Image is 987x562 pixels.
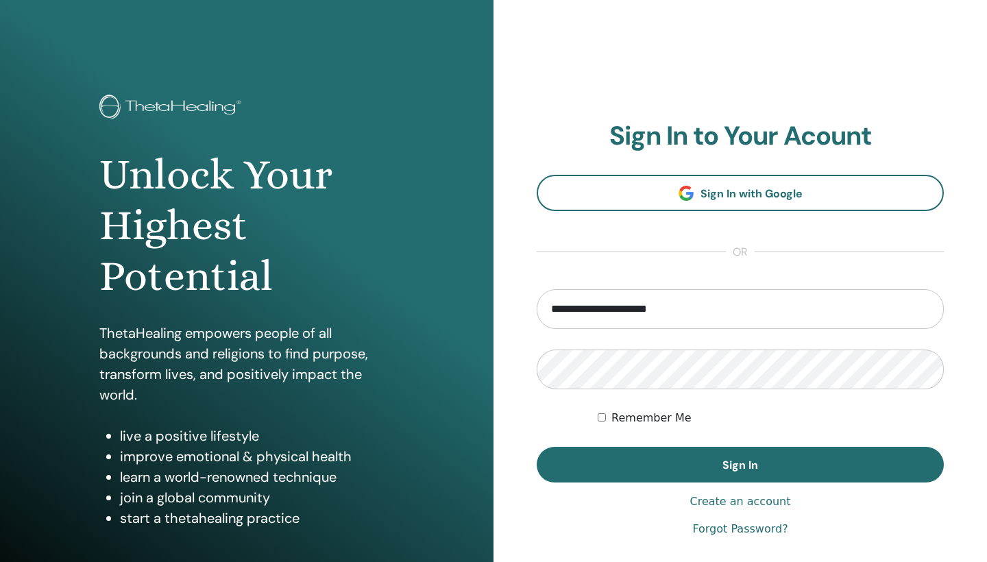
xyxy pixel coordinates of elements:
[611,410,692,426] label: Remember Me
[120,508,394,528] li: start a thetahealing practice
[120,446,394,467] li: improve emotional & physical health
[120,426,394,446] li: live a positive lifestyle
[537,175,944,211] a: Sign In with Google
[598,410,944,426] div: Keep me authenticated indefinitely or until I manually logout
[700,186,803,201] span: Sign In with Google
[120,467,394,487] li: learn a world-renowned technique
[537,121,944,152] h2: Sign In to Your Acount
[537,447,944,482] button: Sign In
[692,521,788,537] a: Forgot Password?
[722,458,758,472] span: Sign In
[99,323,394,405] p: ThetaHealing empowers people of all backgrounds and religions to find purpose, transform lives, a...
[120,487,394,508] li: join a global community
[726,244,755,260] span: or
[690,493,790,510] a: Create an account
[99,149,394,302] h1: Unlock Your Highest Potential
